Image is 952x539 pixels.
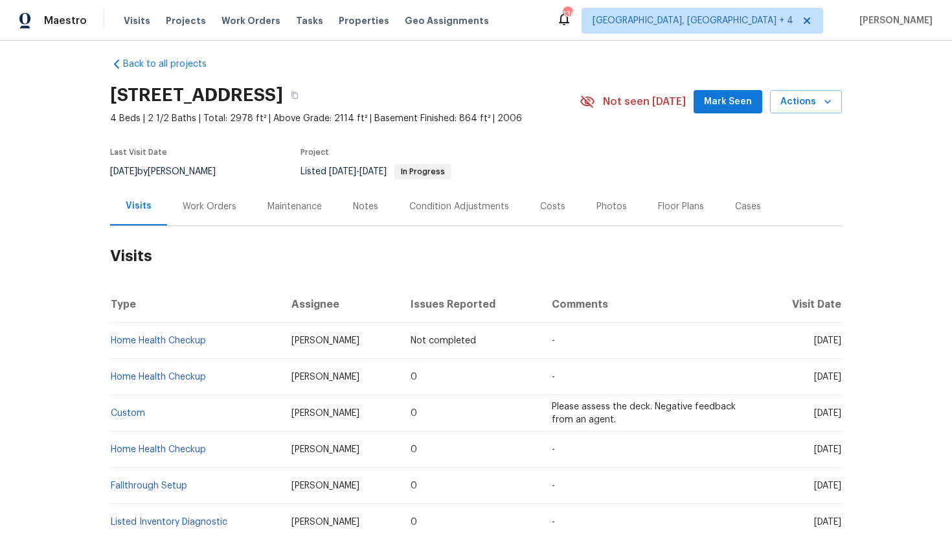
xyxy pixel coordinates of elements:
span: [DATE] [814,518,841,527]
th: Assignee [281,286,400,323]
th: Type [110,286,281,323]
a: Fallthrough Setup [111,481,187,490]
span: Work Orders [221,14,280,27]
span: [DATE] [359,167,387,176]
div: Costs [540,200,565,213]
span: Listed [300,167,451,176]
span: [PERSON_NAME] [291,409,359,418]
span: [GEOGRAPHIC_DATA], [GEOGRAPHIC_DATA] + 4 [593,14,793,27]
span: [PERSON_NAME] [854,14,933,27]
span: [PERSON_NAME] [291,445,359,454]
span: - [552,445,555,454]
span: 0 [411,481,417,490]
span: [DATE] [814,481,841,490]
span: - [552,518,555,527]
div: Visits [126,200,152,212]
span: Projects [166,14,206,27]
div: Photos [596,200,627,213]
th: Comments [541,286,761,323]
span: - [552,373,555,382]
span: [DATE] [814,336,841,345]
h2: Visits [110,226,842,286]
span: Tasks [296,16,323,25]
span: - [552,481,555,490]
span: [DATE] [329,167,356,176]
span: [DATE] [110,167,137,176]
a: Home Health Checkup [111,373,206,382]
a: Custom [111,409,145,418]
div: Cases [735,200,761,213]
div: Work Orders [183,200,236,213]
span: [PERSON_NAME] [291,336,359,345]
a: Back to all projects [110,58,234,71]
span: Geo Assignments [405,14,489,27]
span: Maestro [44,14,87,27]
span: Please assess the deck. Negative feedback from an agent. [552,402,736,424]
div: by [PERSON_NAME] [110,164,231,179]
span: - [329,167,387,176]
span: Not completed [411,336,476,345]
a: Home Health Checkup [111,445,206,454]
span: [PERSON_NAME] [291,518,359,527]
span: - [552,336,555,345]
div: Maintenance [267,200,322,213]
span: 4 Beds | 2 1/2 Baths | Total: 2978 ft² | Above Grade: 2114 ft² | Basement Finished: 864 ft² | 2006 [110,112,580,125]
div: Condition Adjustments [409,200,509,213]
span: Last Visit Date [110,148,167,156]
span: 0 [411,518,417,527]
span: [DATE] [814,445,841,454]
span: 0 [411,445,417,454]
span: Visits [124,14,150,27]
th: Issues Reported [400,286,542,323]
span: [PERSON_NAME] [291,481,359,490]
button: Copy Address [283,84,306,107]
div: Notes [353,200,378,213]
span: Project [300,148,329,156]
div: 136 [563,8,572,21]
th: Visit Date [761,286,842,323]
span: Not seen [DATE] [603,95,686,108]
span: [DATE] [814,373,841,382]
div: Floor Plans [658,200,704,213]
span: [PERSON_NAME] [291,373,359,382]
span: Actions [780,94,832,110]
button: Mark Seen [694,90,762,114]
a: Listed Inventory Diagnostic [111,518,227,527]
span: [DATE] [814,409,841,418]
span: Properties [339,14,389,27]
span: Mark Seen [704,94,752,110]
span: 0 [411,409,417,418]
span: In Progress [396,168,450,176]
span: 0 [411,373,417,382]
button: Actions [770,90,842,114]
a: Home Health Checkup [111,336,206,345]
h2: [STREET_ADDRESS] [110,89,283,102]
